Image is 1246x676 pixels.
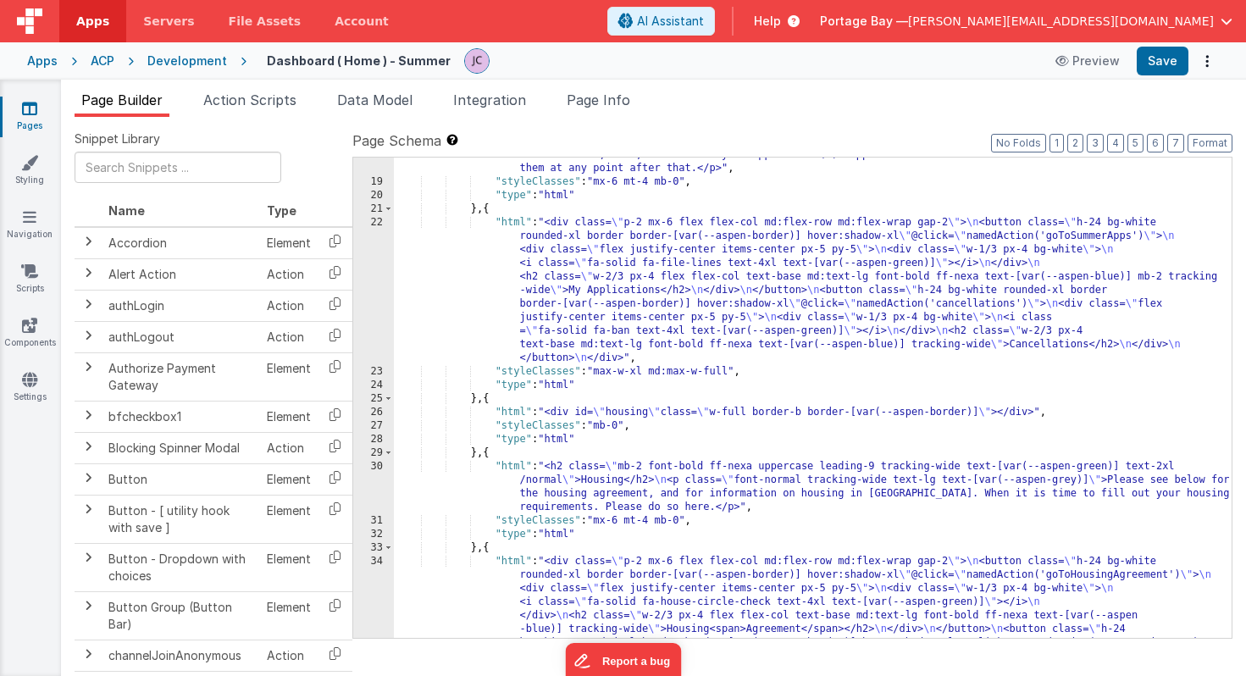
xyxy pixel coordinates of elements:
[353,365,394,379] div: 23
[1049,134,1064,152] button: 1
[353,433,394,446] div: 28
[353,189,394,202] div: 20
[337,91,413,108] span: Data Model
[91,53,114,69] div: ACP
[102,463,260,495] td: Button
[260,352,318,401] td: Element
[102,432,260,463] td: Blocking Spinner Modal
[260,640,318,671] td: Action
[260,227,318,259] td: Element
[465,49,489,73] img: 5d1ca2343d4fbe88511ed98663e9c5d3
[102,591,260,640] td: Button Group (Button Bar)
[260,321,318,352] td: Action
[353,528,394,541] div: 32
[260,290,318,321] td: Action
[353,446,394,460] div: 29
[203,91,296,108] span: Action Scripts
[1045,47,1130,75] button: Preview
[1195,49,1219,73] button: Options
[353,175,394,189] div: 19
[637,13,704,30] span: AI Assistant
[353,419,394,433] div: 27
[820,13,1232,30] button: Portage Bay — [PERSON_NAME][EMAIL_ADDRESS][DOMAIN_NAME]
[76,13,109,30] span: Apps
[260,463,318,495] td: Element
[260,432,318,463] td: Action
[81,91,163,108] span: Page Builder
[353,406,394,419] div: 26
[353,460,394,514] div: 30
[991,134,1046,152] button: No Folds
[27,53,58,69] div: Apps
[352,130,441,151] span: Page Schema
[1188,134,1232,152] button: Format
[353,541,394,555] div: 33
[353,379,394,392] div: 24
[108,203,145,218] span: Name
[75,152,281,183] input: Search Snippets ...
[75,130,160,147] span: Snippet Library
[1127,134,1144,152] button: 5
[102,258,260,290] td: Alert Action
[102,401,260,432] td: bfcheckbox1
[229,13,302,30] span: File Assets
[1167,134,1184,152] button: 7
[260,401,318,432] td: Element
[267,203,296,218] span: Type
[102,290,260,321] td: authLogin
[260,543,318,591] td: Element
[102,640,260,671] td: channelJoinAnonymous
[353,514,394,528] div: 31
[260,258,318,290] td: Action
[1107,134,1124,152] button: 4
[353,392,394,406] div: 25
[1087,134,1104,152] button: 3
[607,7,715,36] button: AI Assistant
[102,352,260,401] td: Authorize Payment Gateway
[820,13,908,30] span: Portage Bay —
[260,591,318,640] td: Element
[1147,134,1164,152] button: 6
[353,216,394,365] div: 22
[102,543,260,591] td: Button - Dropdown with choices
[102,321,260,352] td: authLogout
[143,13,194,30] span: Servers
[353,202,394,216] div: 21
[1067,134,1083,152] button: 2
[1137,47,1188,75] button: Save
[147,53,227,69] div: Development
[453,91,526,108] span: Integration
[102,227,260,259] td: Accordion
[908,13,1214,30] span: [PERSON_NAME][EMAIL_ADDRESS][DOMAIN_NAME]
[260,495,318,543] td: Element
[102,495,260,543] td: Button - [ utility hook with save ]
[567,91,630,108] span: Page Info
[754,13,781,30] span: Help
[267,54,451,67] h4: Dashboard ( Home ) - Summer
